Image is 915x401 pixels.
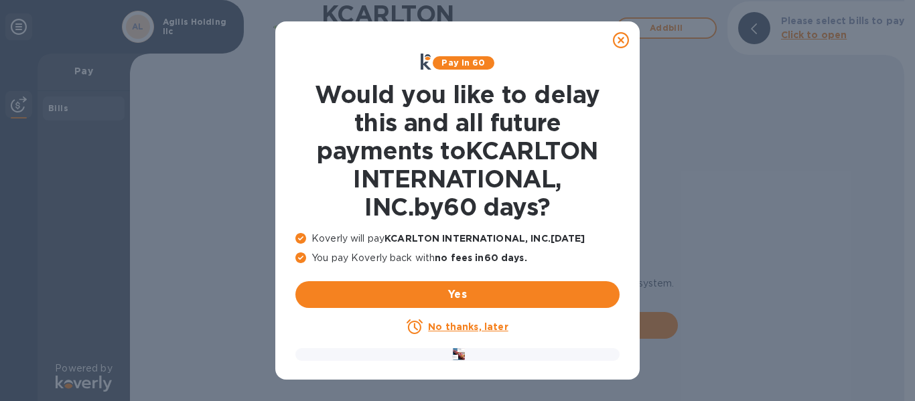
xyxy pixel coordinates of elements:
p: Koverly will pay [295,232,620,246]
span: Yes [306,287,609,303]
u: No thanks, later [428,321,508,332]
button: Yes [295,281,620,308]
b: KCARLTON INTERNATIONAL, INC. [DATE] [384,233,585,244]
b: Pay in 60 [441,58,485,68]
h1: Would you like to delay this and all future payments to KCARLTON INTERNATIONAL, INC. by 60 days ? [295,80,620,221]
p: You pay Koverly back with [295,251,620,265]
b: no fees in 60 days . [435,252,526,263]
